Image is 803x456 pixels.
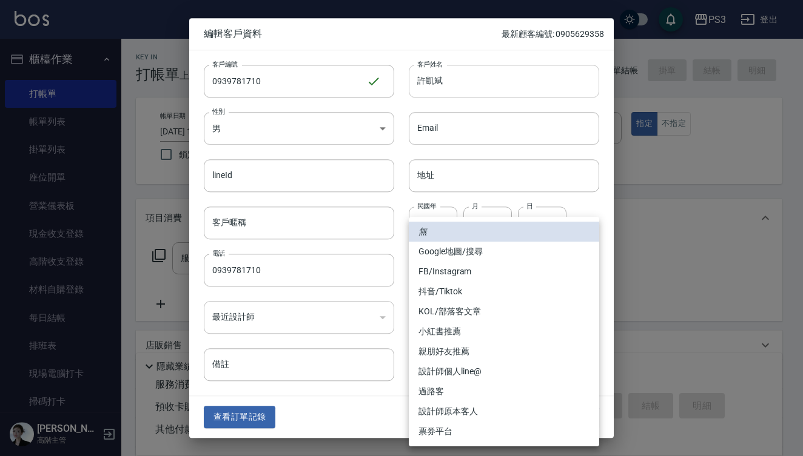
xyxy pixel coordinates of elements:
li: 設計師原本客人 [409,401,599,421]
li: KOL/部落客文章 [409,302,599,322]
li: 親朋好友推薦 [409,342,599,362]
li: 抖音/Tiktok [409,282,599,302]
li: 小紅書推薦 [409,322,599,342]
li: Google地圖/搜尋 [409,242,599,262]
li: 過路客 [409,382,599,401]
em: 無 [418,225,427,238]
li: 票券平台 [409,421,599,441]
li: 設計師個人line@ [409,362,599,382]
li: FB/Instagram [409,262,599,282]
